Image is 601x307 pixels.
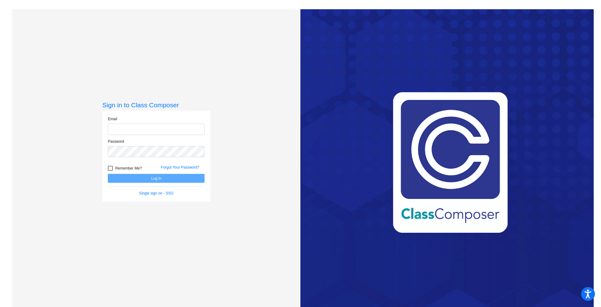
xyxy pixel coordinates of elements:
[115,165,142,172] span: Remember Me?
[108,116,117,122] label: Email
[108,139,124,144] label: Password
[102,101,210,109] h3: Sign in to Class Composer
[139,191,173,195] a: Single sign on - SSO
[161,165,199,170] a: Forgot Your Password?
[108,174,205,183] button: Log In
